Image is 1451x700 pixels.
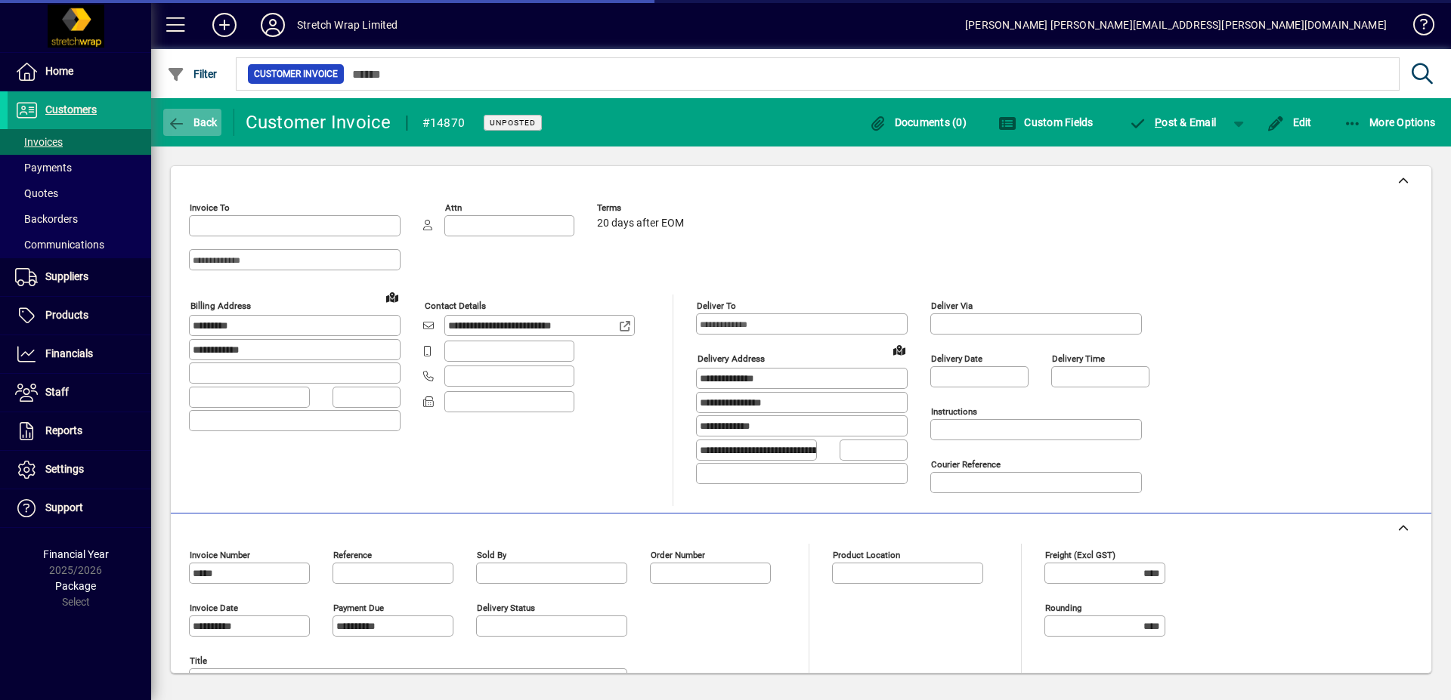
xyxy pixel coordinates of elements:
[697,301,736,311] mat-label: Deliver To
[15,162,72,174] span: Payments
[45,103,97,116] span: Customers
[931,301,973,311] mat-label: Deliver via
[865,109,970,136] button: Documents (0)
[45,65,73,77] span: Home
[163,60,221,88] button: Filter
[1052,353,1105,364] mat-label: Delivery time
[1129,116,1217,128] span: ost & Email
[15,239,104,251] span: Communications
[200,11,249,39] button: Add
[8,258,151,296] a: Suppliers
[380,285,404,309] a: View on map
[8,297,151,335] a: Products
[965,13,1387,37] div: [PERSON_NAME] [PERSON_NAME][EMAIL_ADDRESS][PERSON_NAME][DOMAIN_NAME]
[8,489,151,527] a: Support
[45,309,88,321] span: Products
[15,187,58,199] span: Quotes
[1263,109,1316,136] button: Edit
[931,406,977,417] mat-label: Instructions
[190,202,230,213] mat-label: Invoice To
[8,206,151,232] a: Backorders
[45,270,88,282] span: Suppliers
[8,155,151,180] a: Payments
[15,136,63,148] span: Invoices
[333,603,384,613] mat-label: Payment due
[490,118,536,128] span: Unposted
[246,110,391,134] div: Customer Invoice
[1267,116,1312,128] span: Edit
[8,374,151,412] a: Staff
[1402,3,1432,52] a: Knowledge Base
[45,386,69,398] span: Staff
[151,109,234,136] app-page-header-button: Back
[55,580,96,592] span: Package
[190,655,207,666] mat-label: Title
[1045,550,1115,560] mat-label: Freight (excl GST)
[163,109,221,136] button: Back
[254,66,338,82] span: Customer Invoice
[167,68,218,80] span: Filter
[45,424,82,436] span: Reports
[931,459,1001,470] mat-label: Courier Reference
[477,603,535,613] mat-label: Delivery status
[190,550,250,560] mat-label: Invoice number
[8,335,151,373] a: Financials
[8,180,151,206] a: Quotes
[998,116,1094,128] span: Custom Fields
[833,550,900,560] mat-label: Product location
[167,116,218,128] span: Back
[1155,116,1162,128] span: P
[8,451,151,489] a: Settings
[445,202,462,213] mat-label: Attn
[887,338,911,362] a: View on map
[249,11,297,39] button: Profile
[297,13,398,37] div: Stretch Wrap Limited
[1045,603,1081,613] mat-label: Rounding
[8,53,151,91] a: Home
[597,203,688,213] span: Terms
[868,116,967,128] span: Documents (0)
[8,412,151,450] a: Reports
[15,213,78,225] span: Backorders
[477,550,506,560] mat-label: Sold by
[1344,116,1436,128] span: More Options
[333,550,372,560] mat-label: Reference
[422,111,466,135] div: #14870
[45,463,84,475] span: Settings
[597,217,684,230] span: 20 days after EOM
[1122,109,1224,136] button: Post & Email
[8,232,151,257] a: Communications
[1340,109,1440,136] button: More Options
[995,109,1097,136] button: Custom Fields
[43,548,109,560] span: Financial Year
[931,353,982,364] mat-label: Delivery date
[45,347,93,359] span: Financials
[651,550,705,560] mat-label: Order number
[190,603,238,613] mat-label: Invoice date
[8,129,151,155] a: Invoices
[45,501,83,513] span: Support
